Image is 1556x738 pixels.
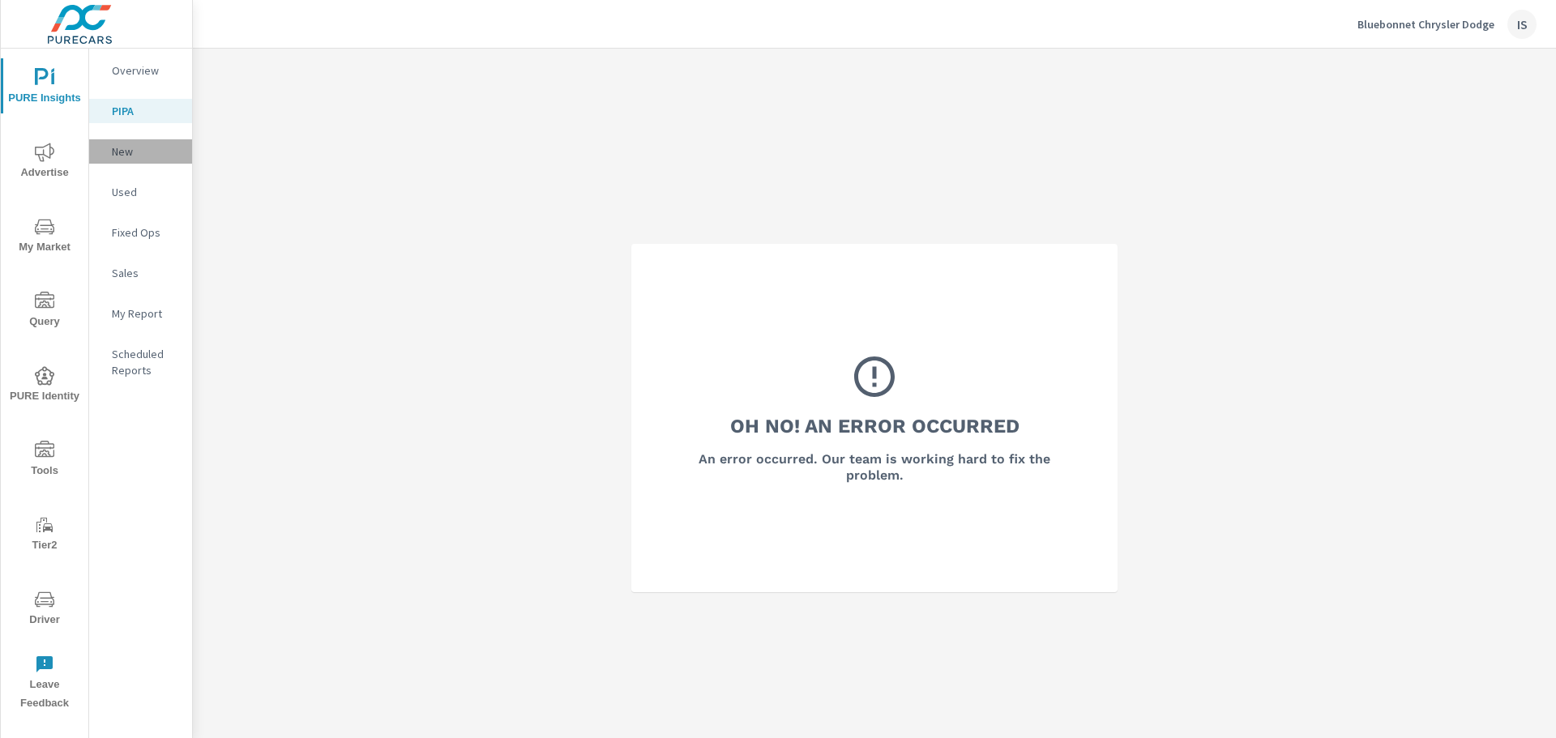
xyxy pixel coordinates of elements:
[112,62,179,79] p: Overview
[89,99,192,123] div: PIPA
[112,265,179,281] p: Sales
[1,49,88,719] div: nav menu
[6,515,83,555] span: Tier2
[112,103,179,119] p: PIPA
[730,412,1020,440] h3: Oh No! An Error Occurred
[89,139,192,164] div: New
[89,342,192,382] div: Scheduled Reports
[6,68,83,108] span: PURE Insights
[112,143,179,160] p: New
[112,305,179,322] p: My Report
[112,224,179,241] p: Fixed Ops
[89,220,192,245] div: Fixed Ops
[6,292,83,331] span: Query
[6,590,83,629] span: Driver
[112,184,179,200] p: Used
[1507,10,1537,39] div: IS
[6,366,83,406] span: PURE Identity
[1357,17,1494,32] p: Bluebonnet Chrysler Dodge
[89,301,192,326] div: My Report
[89,180,192,204] div: Used
[89,261,192,285] div: Sales
[675,451,1074,484] h6: An error occurred. Our team is working hard to fix the problem.
[6,143,83,182] span: Advertise
[89,58,192,83] div: Overview
[112,346,179,378] p: Scheduled Reports
[6,217,83,257] span: My Market
[6,655,83,713] span: Leave Feedback
[6,441,83,480] span: Tools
